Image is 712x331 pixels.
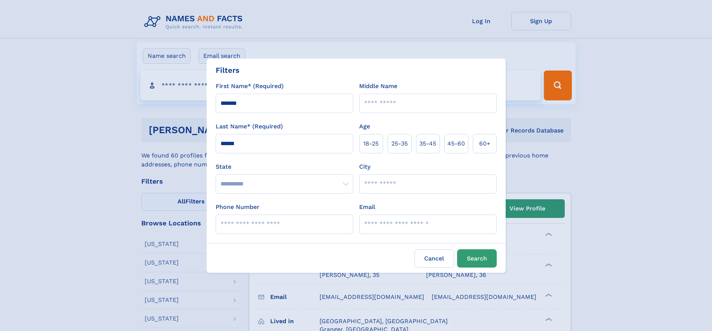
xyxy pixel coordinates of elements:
label: State [216,162,353,171]
button: Search [457,249,497,268]
label: Email [359,203,375,212]
label: Phone Number [216,203,259,212]
label: Cancel [414,249,454,268]
div: Filters [216,65,240,76]
span: 60+ [479,139,490,148]
span: 35‑45 [419,139,436,148]
label: Middle Name [359,82,397,91]
label: First Name* (Required) [216,82,284,91]
label: Last Name* (Required) [216,122,283,131]
label: Age [359,122,370,131]
span: 45‑60 [447,139,465,148]
label: City [359,162,370,171]
span: 18‑25 [363,139,379,148]
span: 25‑35 [391,139,408,148]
